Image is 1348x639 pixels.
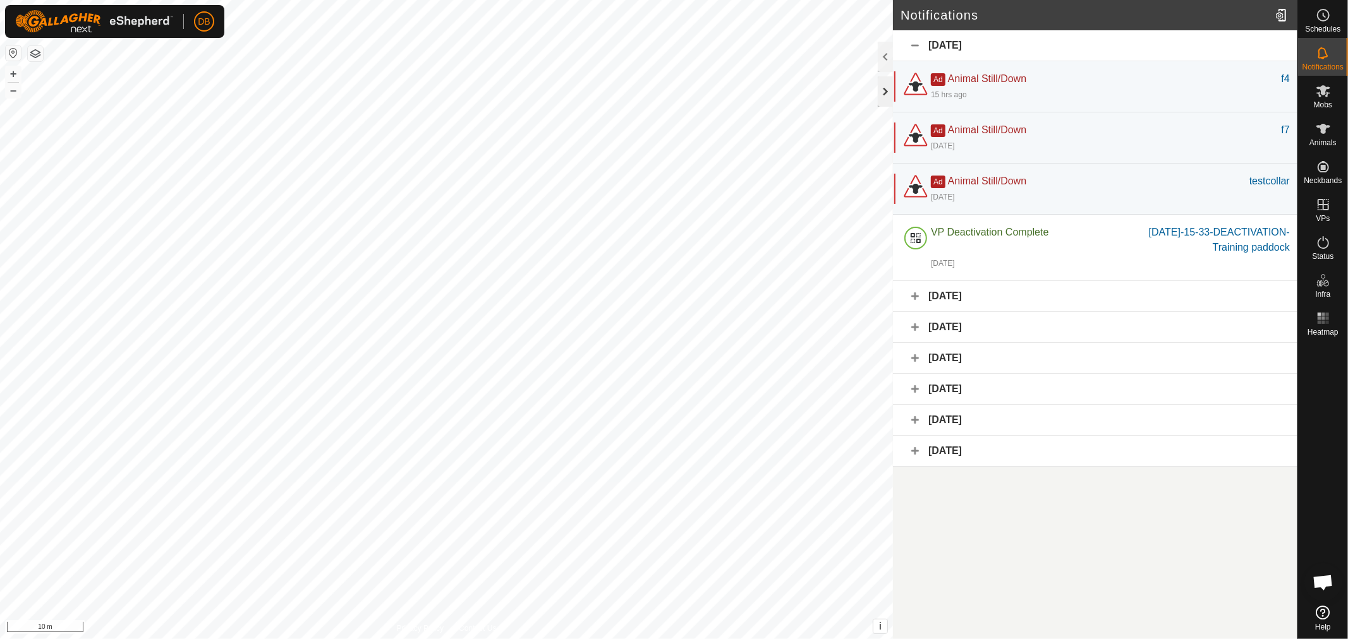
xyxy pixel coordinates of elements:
[931,191,955,203] div: [DATE]
[948,73,1026,84] span: Animal Still/Down
[893,436,1297,467] div: [DATE]
[1304,563,1342,601] div: Open chat
[931,73,945,86] span: Ad
[28,46,43,61] button: Map Layers
[948,124,1026,135] span: Animal Still/Down
[931,258,955,269] div: [DATE]
[1298,600,1348,636] a: Help
[873,619,887,633] button: i
[931,140,955,152] div: [DATE]
[1302,63,1344,71] span: Notifications
[879,621,882,631] span: i
[15,10,173,33] img: Gallagher Logo
[1249,174,1290,189] div: testcollar
[1304,177,1342,184] span: Neckbands
[893,405,1297,436] div: [DATE]
[1146,225,1290,255] div: [DATE]-15-33-DEACTIVATION-Training paddock
[931,89,967,100] div: 15 hrs ago
[893,374,1297,405] div: [DATE]
[6,83,21,98] button: –
[893,343,1297,374] div: [DATE]
[397,623,444,634] a: Privacy Policy
[901,8,1270,23] h2: Notifications
[1305,25,1340,33] span: Schedules
[1316,215,1330,222] span: VPs
[893,312,1297,343] div: [DATE]
[1312,253,1333,260] span: Status
[1315,623,1331,631] span: Help
[893,281,1297,312] div: [DATE]
[931,227,1048,237] span: VP Deactivation Complete
[1308,328,1339,336] span: Heatmap
[1282,122,1290,138] div: f7
[6,45,21,61] button: Reset Map
[931,124,945,137] span: Ad
[948,176,1026,186] span: Animal Still/Down
[1314,101,1332,109] span: Mobs
[893,30,1297,61] div: [DATE]
[459,623,496,634] a: Contact Us
[931,176,945,188] span: Ad
[1315,290,1330,298] span: Infra
[1282,71,1290,87] div: f4
[198,15,210,28] span: DB
[1309,139,1337,146] span: Animals
[6,66,21,81] button: +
